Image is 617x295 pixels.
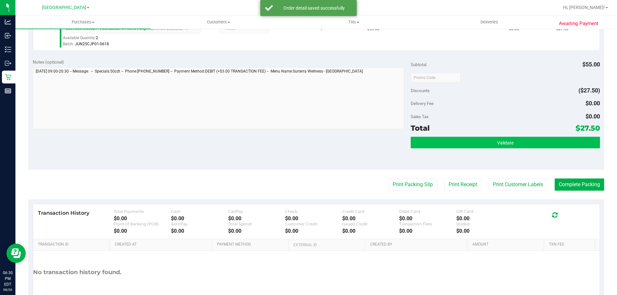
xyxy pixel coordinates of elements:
[586,113,600,120] span: $0.00
[171,228,228,234] div: $0.00
[456,209,514,214] div: Gift Card
[3,287,13,292] p: 08/26
[559,20,598,27] span: Awaiting Payment
[114,221,171,226] div: Point of Banking (POB)
[33,251,121,294] div: No transaction history found.
[489,178,547,191] button: Print Customer Labels
[3,270,13,287] p: 06:30 PM EDT
[285,215,342,221] div: $0.00
[411,101,434,106] span: Delivery Fee
[342,221,399,226] div: Issued Credit
[285,209,342,214] div: Check
[5,60,11,66] inline-svg: Outbound
[555,178,604,191] button: Complete Packing
[171,221,228,226] div: AeroPay
[276,5,352,11] div: Order detail saved successfully
[63,42,74,46] span: Batch:
[286,15,421,29] a: Tills
[15,19,151,25] span: Purchases
[171,209,228,214] div: Cash
[42,5,86,10] span: [GEOGRAPHIC_DATA]
[342,228,399,234] div: $0.00
[578,87,600,94] span: ($27.50)
[114,209,171,214] div: Total Payments
[411,137,600,148] button: Validate
[399,209,456,214] div: Debit Card
[422,15,557,29] a: Deliveries
[389,178,437,191] button: Print Packing Slip
[33,59,64,65] span: Notes (optional)
[171,215,228,221] div: $0.00
[5,88,11,94] inline-svg: Reports
[38,242,107,247] a: Transaction ID
[5,32,11,39] inline-svg: Inbound
[151,19,286,25] span: Customers
[411,124,430,133] span: Total
[96,36,98,40] span: 2
[114,228,171,234] div: $0.00
[342,215,399,221] div: $0.00
[228,228,285,234] div: $0.00
[399,228,456,234] div: $0.00
[444,178,481,191] button: Print Receipt
[549,242,592,247] a: Txn Fee
[15,15,151,29] a: Purchases
[217,242,286,247] a: Payment Method
[456,228,514,234] div: $0.00
[399,215,456,221] div: $0.00
[582,61,600,68] span: $55.00
[411,85,430,96] span: Discounts
[399,221,456,226] div: Transaction Fees
[228,221,285,226] div: Total Spendr
[563,5,605,10] span: Hi, [PERSON_NAME]!
[411,73,461,82] input: Promo Code
[576,124,600,133] span: $27.50
[472,19,507,25] span: Deliveries
[456,215,514,221] div: $0.00
[228,215,285,221] div: $0.00
[285,221,342,226] div: Customer Credit
[5,46,11,53] inline-svg: Inventory
[115,242,209,247] a: Created At
[5,74,11,80] inline-svg: Retail
[5,19,11,25] inline-svg: Analytics
[472,242,541,247] a: Amount
[411,62,426,67] span: Subtotal
[370,242,465,247] a: Created By
[114,215,171,221] div: $0.00
[456,221,514,226] div: Voided
[497,140,514,145] span: Validate
[228,209,285,214] div: CanPay
[342,209,399,214] div: Credit Card
[75,42,109,46] span: JUN25CJP01-0618
[285,228,342,234] div: $0.00
[586,100,600,107] span: $0.00
[286,19,421,25] span: Tills
[288,239,365,251] th: External ID
[151,15,286,29] a: Customers
[411,114,429,119] span: Sales Tax
[6,244,26,263] iframe: Resource center
[63,33,208,46] div: Available Quantity:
